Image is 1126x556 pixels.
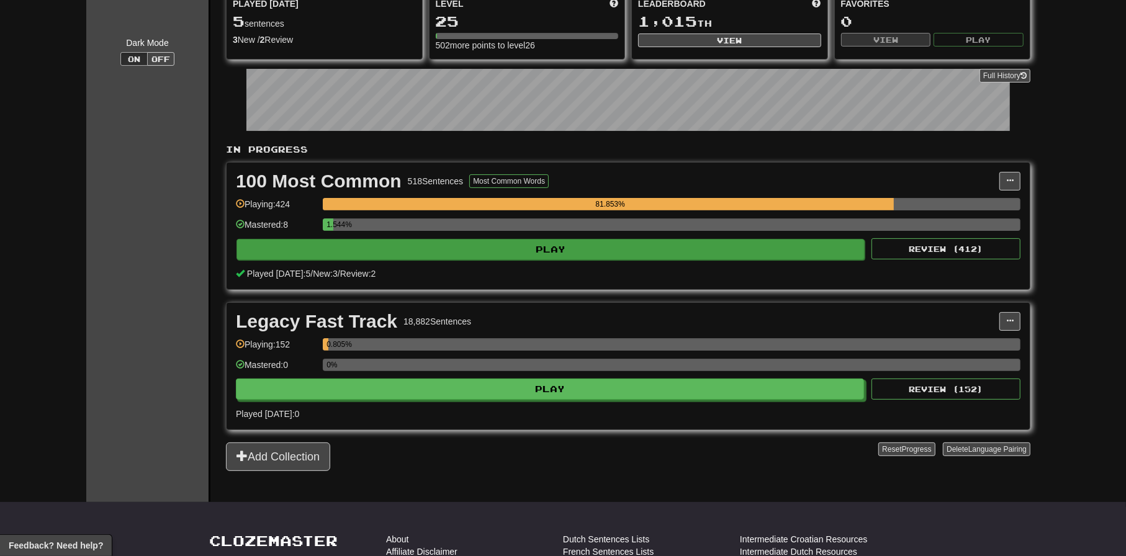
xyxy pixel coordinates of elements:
div: Dark Mode [96,37,199,49]
div: 502 more points to level 26 [436,39,619,52]
div: th [638,14,821,30]
button: Most Common Words [469,174,549,188]
div: Playing: 152 [236,338,317,359]
a: Clozemaster [209,533,338,549]
span: / [338,269,340,279]
span: Played [DATE]: 5 [247,269,310,279]
button: Play [236,379,864,400]
div: 0.805% [327,338,328,351]
div: 25 [436,14,619,29]
div: 81.853% [327,198,894,210]
span: Progress [902,445,932,454]
div: Legacy Fast Track [236,312,397,331]
strong: 2 [260,35,265,45]
span: 1,015 [638,12,697,30]
span: / [310,269,313,279]
button: Add Collection [226,442,330,471]
p: In Progress [226,143,1030,156]
span: Review: 2 [340,269,376,279]
div: New / Review [233,34,416,46]
button: View [841,33,931,47]
span: Open feedback widget [9,539,103,552]
a: Intermediate Croatian Resources [740,533,867,545]
div: Mastered: 8 [236,218,317,239]
a: Full History [980,69,1030,83]
button: DeleteLanguage Pairing [943,442,1030,456]
a: Dutch Sentences Lists [563,533,649,545]
div: sentences [233,14,416,30]
div: 518 Sentences [408,175,464,187]
button: Play [236,239,865,260]
div: Playing: 424 [236,198,317,218]
div: 0 [841,14,1024,29]
button: Review (412) [872,238,1020,259]
button: Play [934,33,1024,47]
span: Language Pairing [968,445,1027,454]
span: Played [DATE]: 0 [236,409,299,419]
strong: 3 [233,35,238,45]
button: View [638,34,821,47]
button: On [120,52,148,66]
a: About [386,533,409,545]
span: 5 [233,12,245,30]
div: 100 Most Common [236,172,402,191]
button: Review (152) [872,379,1020,400]
button: Off [147,52,174,66]
span: New: 3 [313,269,338,279]
div: Mastered: 0 [236,359,317,379]
div: 1.544% [327,218,333,231]
button: ResetProgress [878,442,935,456]
div: 18,882 Sentences [403,315,471,328]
